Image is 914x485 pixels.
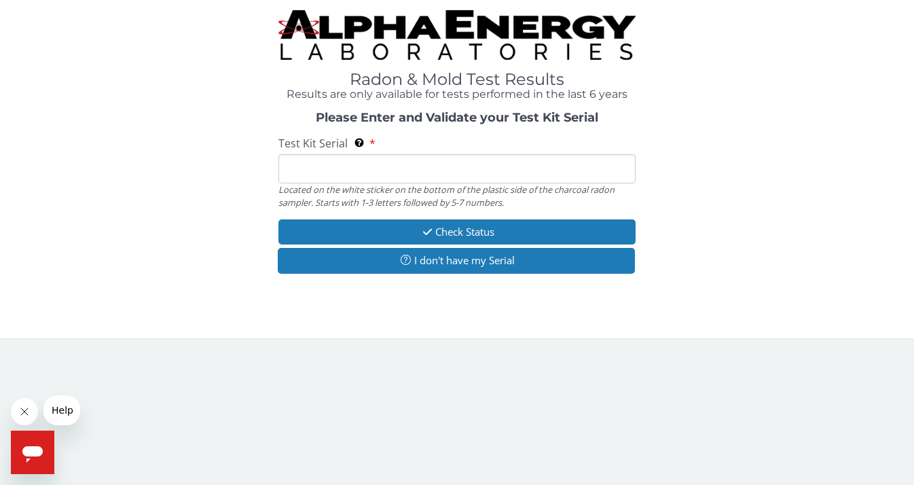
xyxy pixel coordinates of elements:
[278,219,636,245] button: Check Status
[278,248,635,273] button: I don't have my Serial
[278,183,636,209] div: Located on the white sticker on the bottom of the plastic side of the charcoal radon sampler. Sta...
[278,71,636,88] h1: Radon & Mold Test Results
[278,88,636,101] h4: Results are only available for tests performed in the last 6 years
[278,136,348,151] span: Test Kit Serial
[11,398,38,425] iframe: Close message
[316,110,598,125] strong: Please Enter and Validate your Test Kit Serial
[11,431,54,474] iframe: Button to launch messaging window
[278,10,636,60] img: TightCrop.jpg
[43,395,80,425] iframe: Message from company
